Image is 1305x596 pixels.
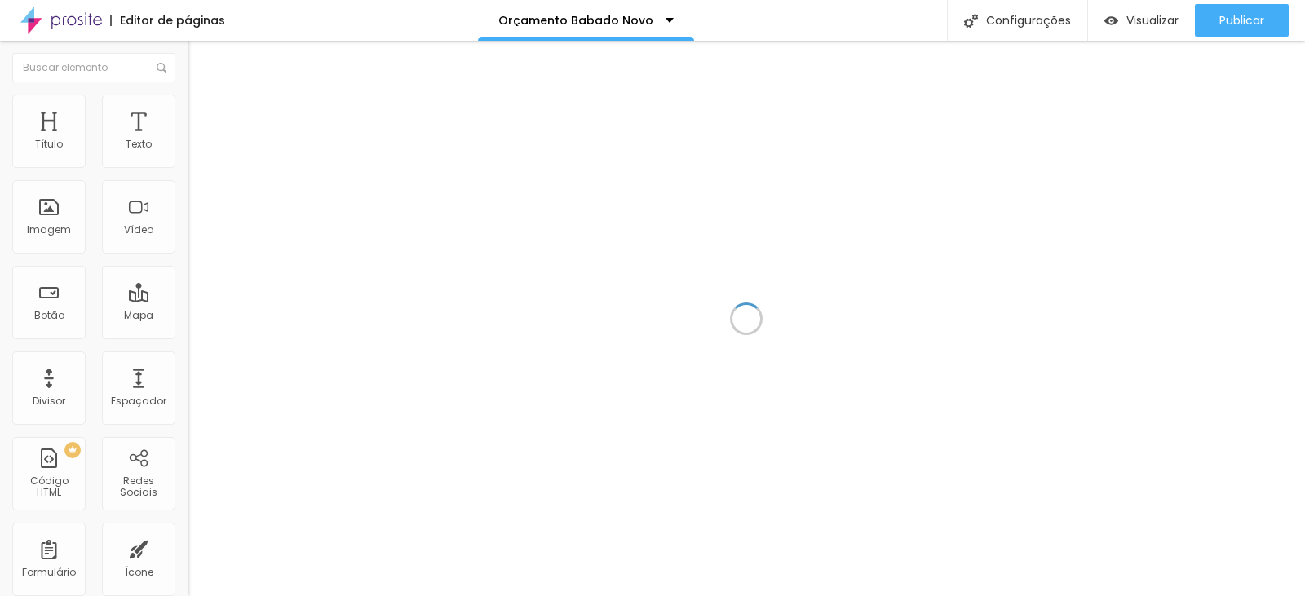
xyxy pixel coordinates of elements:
div: Formulário [22,567,76,578]
div: Mapa [124,310,153,321]
p: Orçamento Babado Novo [498,15,653,26]
span: Visualizar [1126,14,1179,27]
div: Divisor [33,395,65,407]
span: Publicar [1219,14,1264,27]
input: Buscar elemento [12,53,175,82]
div: Vídeo [124,224,153,236]
img: view-1.svg [1104,14,1118,28]
div: Título [35,139,63,150]
button: Publicar [1195,4,1289,37]
div: Código HTML [16,475,81,499]
div: Botão [34,310,64,321]
div: Espaçador [111,395,166,407]
div: Editor de páginas [110,15,225,26]
div: Texto [126,139,152,150]
div: Redes Sociais [106,475,170,499]
button: Visualizar [1088,4,1195,37]
div: Imagem [27,224,71,236]
img: Icone [157,63,166,73]
img: Icone [964,14,978,28]
div: Ícone [125,567,153,578]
